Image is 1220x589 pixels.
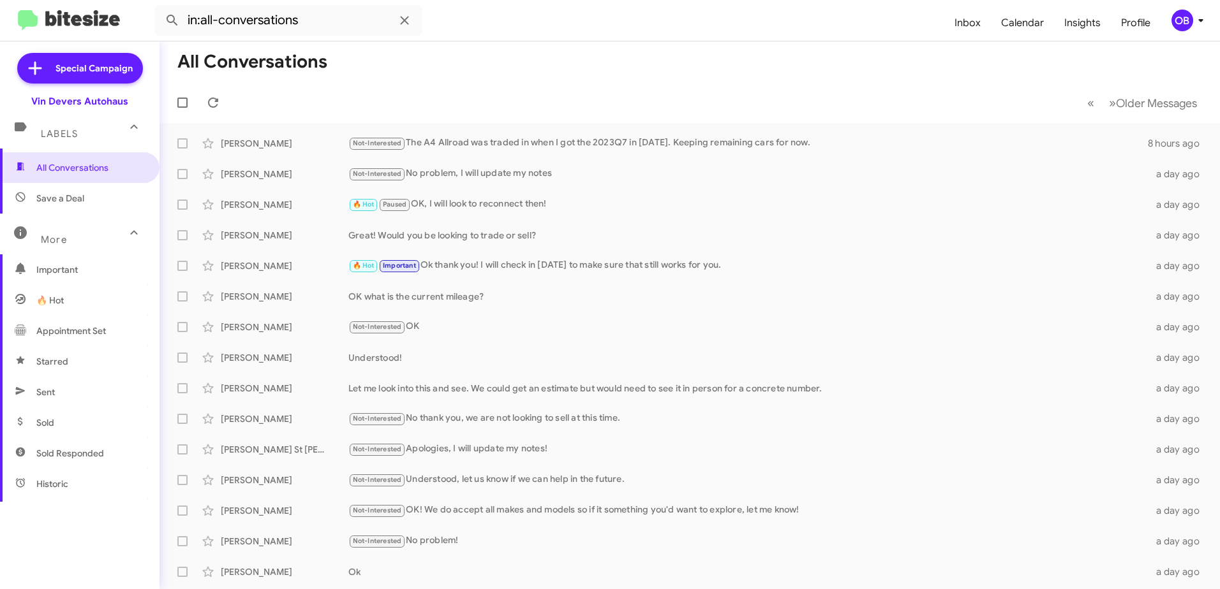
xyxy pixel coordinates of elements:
[221,198,348,211] div: [PERSON_NAME]
[348,472,1149,487] div: Understood, let us know if we can help in the future.
[221,382,348,395] div: [PERSON_NAME]
[36,477,68,490] span: Historic
[348,382,1149,395] div: Let me look into this and see. We could get an estimate but would need to see it in person for a ...
[1149,290,1210,303] div: a day ago
[353,445,402,453] span: Not-Interested
[1149,198,1210,211] div: a day ago
[41,128,78,140] span: Labels
[221,351,348,364] div: [PERSON_NAME]
[221,168,348,180] div: [PERSON_NAME]
[36,447,104,460] span: Sold Responded
[1149,504,1210,517] div: a day ago
[31,95,128,108] div: Vin Devers Autohaus
[348,229,1149,242] div: Great! Would you be looking to trade or sell?
[1172,10,1193,31] div: OB
[154,5,422,36] input: Search
[353,323,402,331] span: Not-Interested
[1149,443,1210,456] div: a day ago
[353,139,402,147] span: Not-Interested
[1109,95,1116,111] span: »
[348,258,1149,273] div: Ok thank you! I will check in [DATE] to make sure that still works for you.
[221,535,348,548] div: [PERSON_NAME]
[221,321,348,333] div: [PERSON_NAME]
[383,261,416,270] span: Important
[221,474,348,486] div: [PERSON_NAME]
[36,386,55,398] span: Sent
[221,290,348,303] div: [PERSON_NAME]
[36,161,108,174] span: All Conversations
[1054,4,1111,41] a: Insights
[1149,259,1210,272] div: a day ago
[1087,95,1094,111] span: «
[36,324,106,337] span: Appointment Set
[353,261,375,270] span: 🔥 Hot
[1149,535,1210,548] div: a day ago
[348,565,1149,578] div: Ok
[1149,351,1210,364] div: a day ago
[1080,90,1205,116] nav: Page navigation example
[944,4,991,41] a: Inbox
[1149,412,1210,425] div: a day ago
[348,136,1148,150] div: The A4 Allroad was traded in when I got the 2023Q7 in [DATE]. Keeping remaining cars for now.
[36,355,68,368] span: Starred
[1161,10,1206,31] button: OB
[1116,96,1197,110] span: Older Messages
[1149,474,1210,486] div: a day ago
[36,294,64,307] span: 🔥 Hot
[353,200,375,208] span: 🔥 Hot
[1149,321,1210,333] div: a day ago
[1148,137,1210,150] div: 8 hours ago
[1149,229,1210,242] div: a day ago
[221,443,348,456] div: [PERSON_NAME] St [PERSON_NAME]
[17,53,143,84] a: Special Campaign
[353,506,402,514] span: Not-Interested
[991,4,1054,41] a: Calendar
[348,442,1149,456] div: Apologies, I will update my notes!
[353,170,402,178] span: Not-Interested
[1149,382,1210,395] div: a day ago
[1101,90,1205,116] button: Next
[348,351,1149,364] div: Understood!
[353,414,402,423] span: Not-Interested
[56,62,133,75] span: Special Campaign
[36,263,145,276] span: Important
[348,319,1149,334] div: OK
[353,537,402,545] span: Not-Interested
[353,476,402,484] span: Not-Interested
[1149,168,1210,180] div: a day ago
[36,192,84,205] span: Save a Deal
[348,503,1149,518] div: OK! We do accept all makes and models so if it something you'd want to explore, let me know!
[348,411,1149,426] div: No thank you, we are not looking to sell at this time.
[221,504,348,517] div: [PERSON_NAME]
[1149,565,1210,578] div: a day ago
[1111,4,1161,41] a: Profile
[36,416,54,429] span: Sold
[1080,90,1102,116] button: Previous
[221,565,348,578] div: [PERSON_NAME]
[221,229,348,242] div: [PERSON_NAME]
[221,412,348,425] div: [PERSON_NAME]
[348,534,1149,548] div: No problem!
[383,200,406,208] span: Paused
[221,137,348,150] div: [PERSON_NAME]
[221,259,348,272] div: [PERSON_NAME]
[348,197,1149,212] div: OK, I will look to reconnect then!
[348,166,1149,181] div: No problem, I will update my notes
[41,234,67,245] span: More
[177,52,327,72] h1: All Conversations
[348,290,1149,303] div: OK what is the current mileage?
